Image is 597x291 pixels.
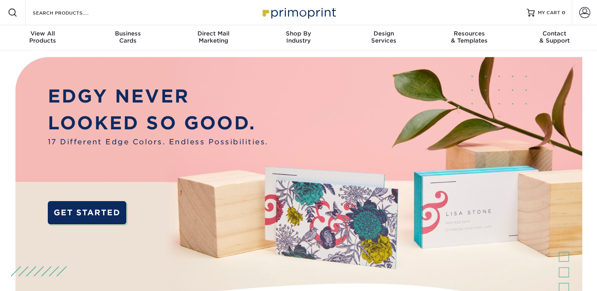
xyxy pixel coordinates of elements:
a: Resources& Templates [426,25,512,50]
input: SEARCH PRODUCTS..... [32,8,109,17]
a: GET STARTED [48,201,126,225]
a: Contact& Support [512,25,597,50]
img: Primoprint [259,4,338,21]
div: Marketing [171,30,256,44]
span: Resources [426,30,512,37]
div: Industry [256,30,341,44]
span: Design [341,30,426,37]
span: MY CART [538,9,560,16]
span: Contact [512,30,597,37]
div: Cards [85,30,171,44]
div: & Support [512,30,597,44]
p: LOOKED SO GOOD. [48,110,268,136]
a: Direct MailMarketing [171,25,256,50]
a: Shop ByIndustry [256,25,341,50]
div: Services [341,30,426,44]
span: 17 Different Edge Colors. Endless Possibilities. [48,136,268,147]
div: & Templates [426,30,512,44]
span: Direct Mail [171,30,256,37]
span: 0 [562,10,565,15]
span: Business [85,30,171,37]
p: EDGY NEVER [48,83,268,110]
span: Shop By [256,30,341,37]
a: BusinessCards [85,25,171,50]
a: DesignServices [341,25,426,50]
